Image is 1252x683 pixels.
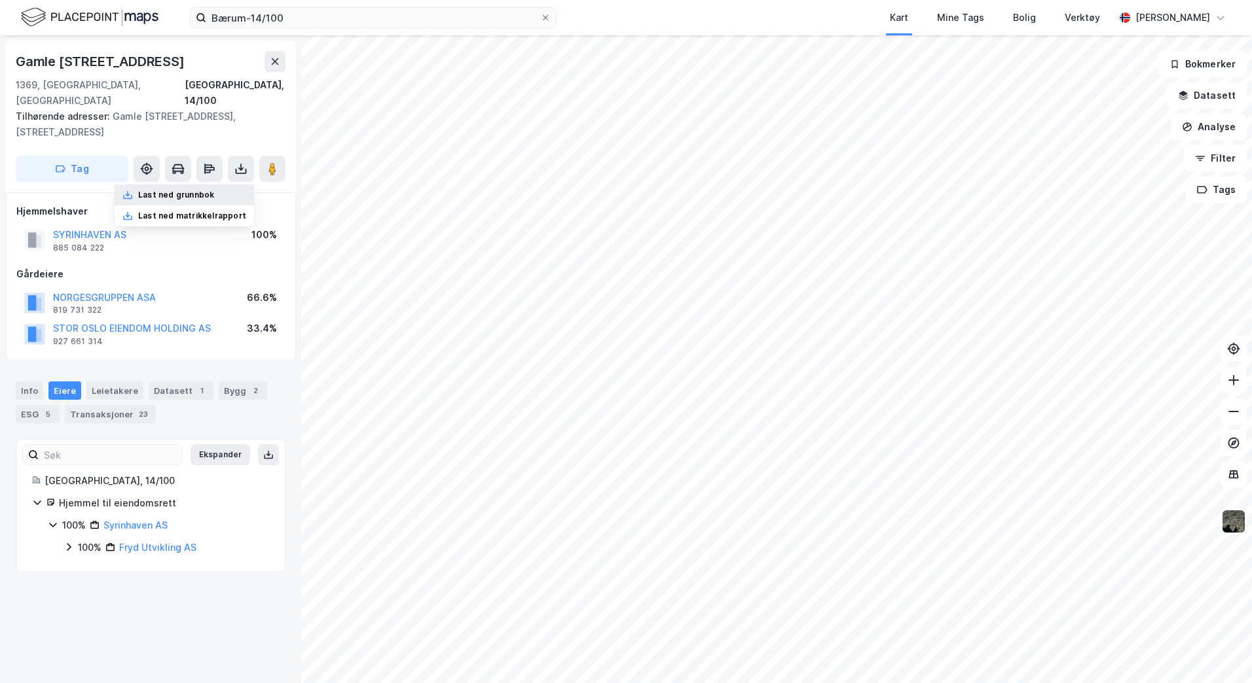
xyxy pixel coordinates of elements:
div: Gårdeiere [16,266,285,282]
div: 66.6% [247,290,277,306]
div: Transaksjoner [65,405,156,423]
div: Hjemmelshaver [16,203,285,219]
button: Bokmerker [1158,51,1247,77]
div: Kart [890,10,908,26]
div: Leietakere [86,381,143,400]
span: Tilhørende adresser: [16,111,113,122]
button: Tag [16,156,128,182]
div: Bygg [219,381,267,400]
div: 819 731 322 [53,305,101,315]
div: 5 [41,408,54,421]
div: 885 084 222 [53,243,104,253]
div: Last ned matrikkelrapport [138,211,246,221]
div: 23 [136,408,151,421]
div: 2 [249,384,262,397]
a: Fryd Utvikling AS [119,542,196,553]
div: Gamle [STREET_ADDRESS] [16,51,187,72]
button: Datasett [1167,82,1247,109]
div: 1369, [GEOGRAPHIC_DATA], [GEOGRAPHIC_DATA] [16,77,185,109]
div: Last ned grunnbok [138,190,214,200]
img: 9k= [1221,509,1246,534]
div: Mine Tags [937,10,984,26]
button: Ekspander [191,444,250,465]
div: Gamle [STREET_ADDRESS], [STREET_ADDRESS] [16,109,275,140]
a: Syrinhaven AS [103,519,168,531]
div: Info [16,381,43,400]
div: Kontrollprogram for chat [1187,620,1252,683]
button: Filter [1184,145,1247,171]
button: Tags [1186,177,1247,203]
div: 100% [62,517,86,533]
div: 33.4% [247,321,277,336]
div: Eiere [48,381,81,400]
div: 100% [251,227,277,243]
div: Hjemmel til eiendomsrett [59,495,269,511]
div: Bolig [1013,10,1036,26]
div: [PERSON_NAME] [1135,10,1210,26]
input: Søk [39,445,182,464]
div: Verktøy [1065,10,1100,26]
div: ESG [16,405,60,423]
button: Analyse [1171,114,1247,140]
iframe: Chat Widget [1187,620,1252,683]
div: 100% [78,540,101,555]
div: [GEOGRAPHIC_DATA], 14/100 [185,77,285,109]
div: Datasett [149,381,213,400]
input: Søk på adresse, matrikkel, gårdeiere, leietakere eller personer [206,8,540,27]
div: 927 661 314 [53,336,103,347]
div: 1 [195,384,208,397]
div: [GEOGRAPHIC_DATA], 14/100 [45,473,269,489]
img: logo.f888ab2527a4732fd821a326f86c7f29.svg [21,6,158,29]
